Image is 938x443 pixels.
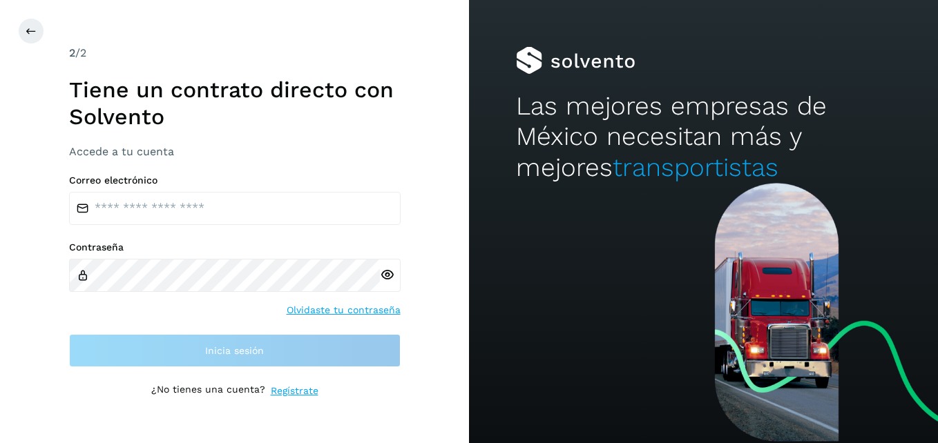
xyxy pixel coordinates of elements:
label: Contraseña [69,242,401,253]
h3: Accede a tu cuenta [69,145,401,158]
span: Inicia sesión [205,346,264,355]
a: Olvidaste tu contraseña [287,303,401,317]
button: Inicia sesión [69,334,401,367]
p: ¿No tienes una cuenta? [151,384,265,398]
label: Correo electrónico [69,175,401,186]
div: /2 [69,45,401,61]
a: Regístrate [271,384,318,398]
h1: Tiene un contrato directo con Solvento [69,77,401,130]
span: transportistas [613,152,778,182]
h2: Las mejores empresas de México necesitan más y mejores [516,91,891,183]
span: 2 [69,46,75,59]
